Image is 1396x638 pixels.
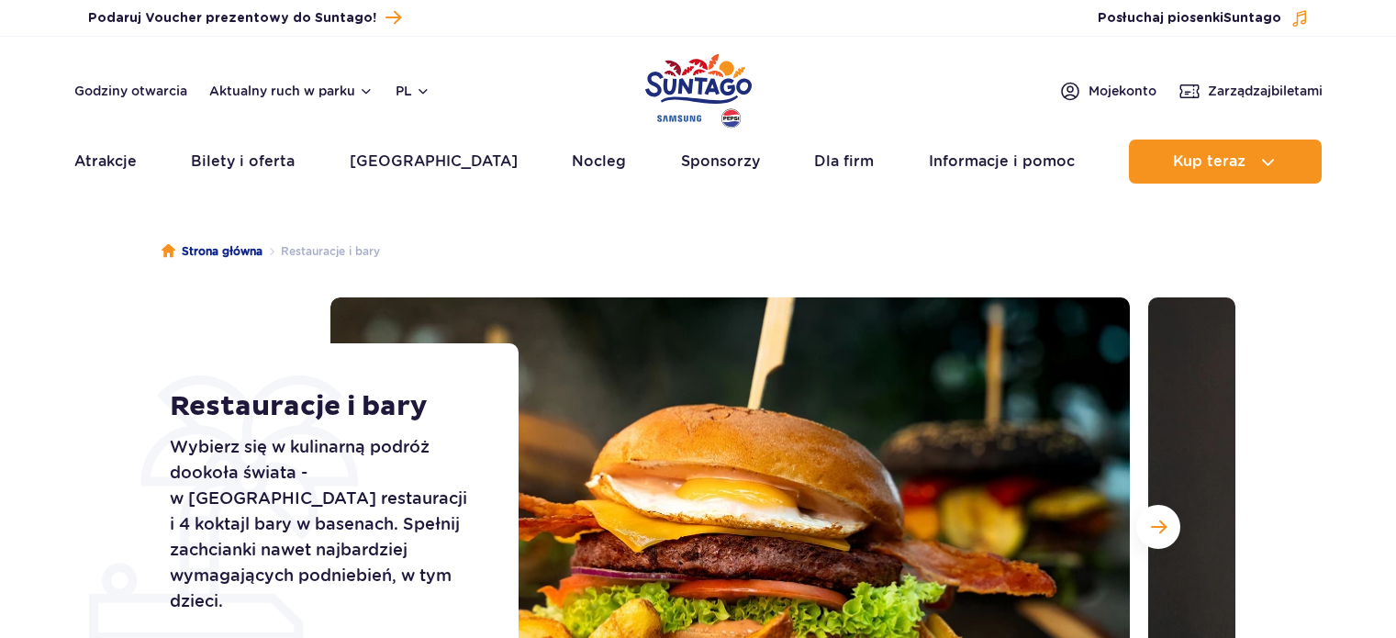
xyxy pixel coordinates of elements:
[1098,9,1309,28] button: Posłuchaj piosenkiSuntago
[1136,505,1180,549] button: Następny slajd
[814,140,874,184] a: Dla firm
[1173,153,1245,170] span: Kup teraz
[88,9,376,28] span: Podaruj Voucher prezentowy do Suntago!
[681,140,760,184] a: Sponsorzy
[1098,9,1281,28] span: Posłuchaj piosenki
[88,6,401,30] a: Podaruj Voucher prezentowy do Suntago!
[396,82,430,100] button: pl
[1208,82,1323,100] span: Zarządzaj biletami
[170,390,477,423] h1: Restauracje i bary
[1129,140,1322,184] button: Kup teraz
[74,82,187,100] a: Godziny otwarcia
[350,140,518,184] a: [GEOGRAPHIC_DATA]
[1089,82,1156,100] span: Moje konto
[1059,80,1156,102] a: Mojekonto
[645,46,752,130] a: Park of Poland
[162,242,262,261] a: Strona główna
[929,140,1075,184] a: Informacje i pomoc
[1223,12,1281,25] span: Suntago
[262,242,380,261] li: Restauracje i bary
[74,140,137,184] a: Atrakcje
[191,140,295,184] a: Bilety i oferta
[209,84,374,98] button: Aktualny ruch w parku
[572,140,626,184] a: Nocleg
[170,434,477,614] p: Wybierz się w kulinarną podróż dookoła świata - w [GEOGRAPHIC_DATA] restauracji i 4 koktajl bary ...
[1178,80,1323,102] a: Zarządzajbiletami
